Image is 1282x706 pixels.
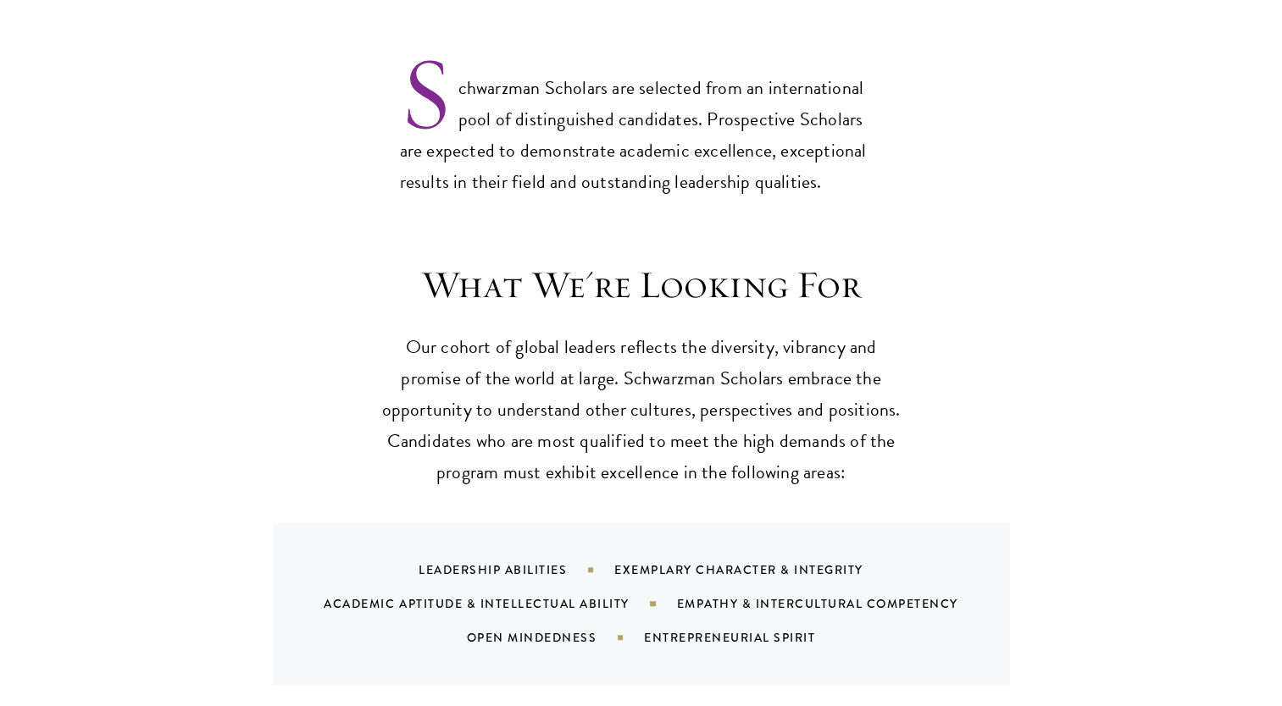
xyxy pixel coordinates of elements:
[644,629,857,646] div: Entrepreneurial Spirit
[379,262,904,309] h3: What We're Looking For
[467,629,645,646] div: Open Mindedness
[324,595,676,612] div: Academic Aptitude & Intellectual Ability
[379,332,904,488] p: Our cohort of global leaders reflects the diversity, vibrancy and promise of the world at large. ...
[419,561,614,578] div: Leadership Abilities
[677,595,1001,612] div: Empathy & Intercultural Competency
[400,45,883,198] p: Schwarzman Scholars are selected from an international pool of distinguished candidates. Prospect...
[614,561,906,578] div: Exemplary Character & Integrity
